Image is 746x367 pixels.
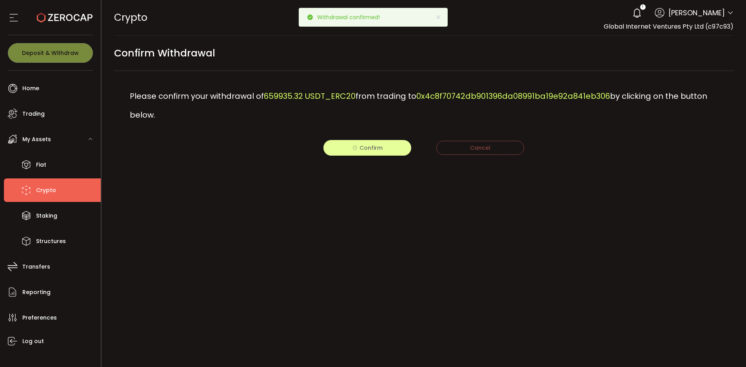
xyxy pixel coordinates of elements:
[36,159,46,171] span: Fiat
[264,91,356,102] span: 659935.32 USDT_ERC20
[22,108,45,120] span: Trading
[36,210,57,222] span: Staking
[317,15,386,20] p: Withdrawal confirmed!
[642,4,643,10] span: 1
[707,329,746,367] iframe: Chat Widget
[36,185,56,196] span: Crypto
[130,91,264,102] span: Please confirm your withdrawal of
[22,134,51,145] span: My Assets
[8,43,93,63] button: Deposit & Withdraw
[604,22,733,31] span: Global Internet Ventures Pty Ltd (c97c93)
[36,236,66,247] span: Structures
[22,261,50,273] span: Transfers
[22,50,79,56] span: Deposit & Withdraw
[114,44,215,62] span: Confirm Withdrawal
[356,91,416,102] span: from trading to
[416,91,610,102] span: 0x4c8f70742db901396da08991ba19e92a841eb306
[22,287,51,298] span: Reporting
[470,144,490,152] span: Cancel
[436,141,524,155] button: Cancel
[668,7,725,18] span: [PERSON_NAME]
[22,312,57,323] span: Preferences
[22,336,44,347] span: Log out
[22,83,39,94] span: Home
[114,11,147,24] span: Crypto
